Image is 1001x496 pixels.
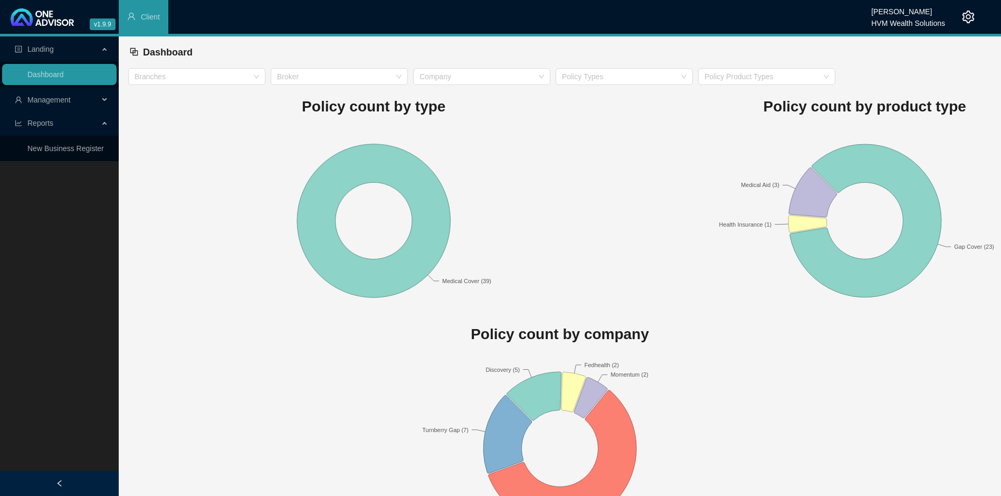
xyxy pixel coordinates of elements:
span: Client [141,13,160,21]
text: Health Insurance (1) [719,221,771,227]
span: Management [27,96,71,104]
a: Dashboard [27,70,64,79]
span: profile [15,45,22,53]
text: Medical Cover (39) [442,277,491,284]
text: Discovery (5) [485,367,520,373]
text: Gap Cover (23) [954,244,994,250]
h1: Policy count by type [128,95,619,118]
text: Turnberry Gap (7) [422,427,469,433]
a: New Business Register [27,144,104,153]
span: Reports [27,119,53,127]
img: 2df55531c6924b55f21c4cf5d4484680-logo-light.svg [11,8,74,26]
text: Medical Aid (3) [741,182,779,188]
span: user [127,12,136,21]
div: HVM Wealth Solutions [871,14,945,26]
span: Dashboard [143,47,193,58]
div: [PERSON_NAME] [871,3,945,14]
text: Fedhealth (2) [584,362,618,368]
span: block [129,47,139,57]
span: user [15,96,22,104]
h1: Policy count by company [128,323,992,346]
text: Momentum (2) [611,371,649,378]
span: left [56,480,63,487]
span: v1.9.9 [90,18,116,30]
span: setting [962,11,975,23]
span: line-chart [15,119,22,127]
span: Landing [27,45,54,53]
